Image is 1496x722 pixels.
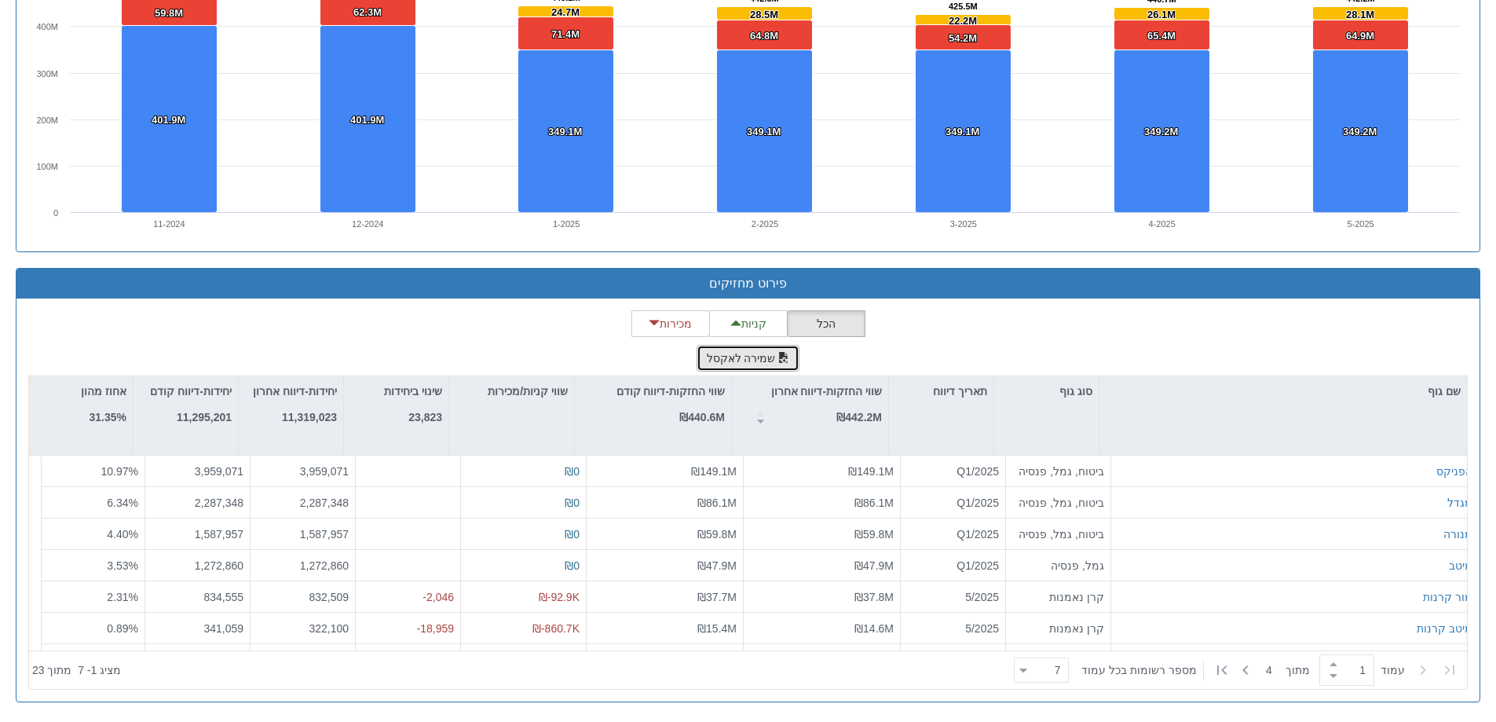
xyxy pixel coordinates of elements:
[697,497,737,509] span: ₪86.1M
[1012,589,1104,605] div: קרן נאמנות
[152,526,243,542] div: 1,587,957
[1012,558,1104,574] div: גמל, פנסיה
[408,411,442,423] strong: 23,823
[353,6,382,18] tspan: 62.3M
[551,6,580,18] tspan: 24.7M
[152,464,243,479] div: 3,959,071
[697,622,737,635] span: ₪15.4M
[836,411,882,423] strong: ₪442.2M
[36,22,58,31] text: 400M
[565,465,580,478] span: ₪0
[1012,526,1104,542] div: ביטוח, גמל, פנסיה
[1343,126,1377,137] tspan: 349.2M
[565,528,580,541] span: ₪0
[352,219,383,229] text: 12-2024
[152,589,243,605] div: 834,555
[1443,526,1472,542] button: מנורה
[362,589,454,605] div: -2,046
[253,383,337,400] p: יחידות-דיווח אחרון
[691,465,737,478] span: ₪149.1M
[28,277,1468,291] h3: פירוט מחזיקים
[994,376,1099,406] div: סוג גוף
[53,208,58,218] text: 0
[48,621,138,636] div: 0.89 %
[848,465,894,478] span: ₪149.1M
[553,219,580,229] text: 1-2025
[854,591,894,603] span: ₪37.8M
[907,621,999,636] div: 5/2025
[48,495,138,511] div: 6.34 %
[1346,30,1374,42] tspan: 64.9M
[787,310,865,337] button: הכל
[854,622,894,635] span: ₪14.6M
[1347,219,1373,229] text: 5-2025
[697,345,800,372] button: שמירה לאקסל
[362,621,454,636] div: -18,959
[854,528,894,541] span: ₪59.8M
[1436,464,1472,479] button: הפניקס
[152,558,243,574] div: 1,272,860
[1099,376,1467,406] div: שם גוף
[1423,589,1472,605] button: מור קרנות
[155,7,183,19] tspan: 59.8M
[1012,495,1104,511] div: ביטוח, גמל, פנסיה
[152,114,185,126] tspan: 401.9M
[697,528,737,541] span: ₪59.8M
[1447,495,1472,511] button: מגדל
[697,591,737,603] span: ₪37.7M
[282,411,337,423] strong: 11,319,023
[889,376,993,406] div: תאריך דיווח
[1449,558,1472,574] button: מיטב
[1144,126,1178,137] tspan: 349.2M
[257,621,349,636] div: 322,100
[750,9,778,20] tspan: 28.5M
[90,411,126,423] strong: 31.35%
[949,2,978,11] tspan: 425.5M
[48,526,138,542] div: 4.40 %
[153,219,185,229] text: 11-2024
[36,162,58,171] text: 100M
[565,559,580,572] span: ₪0
[384,383,442,400] p: שינוי ביחידות
[1012,621,1104,636] div: קרן נאמנות
[1417,621,1472,636] button: מיטב קרנות
[257,526,349,542] div: 1,587,957
[81,383,126,400] p: אחוז מהון
[771,383,882,400] p: שווי החזקות-דיווח אחרון
[950,219,977,229] text: 3-2025
[1081,662,1197,678] span: ‏מספר רשומות בכל עמוד
[854,559,894,572] span: ₪47.9M
[257,589,349,605] div: 832,509
[565,497,580,509] span: ₪0
[1012,464,1104,479] div: ביטוח, גמל, פנסיה
[48,464,138,479] div: 10.97 %
[1266,662,1286,678] span: 4
[1381,662,1405,678] span: ‏עמוד
[949,32,977,44] tspan: 54.2M
[631,310,710,337] button: מכירות
[949,15,977,27] tspan: 22.2M
[1147,9,1176,20] tspan: 26.1M
[36,115,58,125] text: 200M
[907,558,999,574] div: Q1/2025
[1008,653,1464,687] div: ‏ מתוך
[747,126,781,137] tspan: 349.1M
[907,495,999,511] div: Q1/2025
[257,464,349,479] div: 3,959,071
[539,591,580,603] span: ₪-92.9K
[679,411,725,423] strong: ₪440.6M
[152,621,243,636] div: 341,059
[48,558,138,574] div: 3.53 %
[32,653,121,687] div: ‏מציג 1 - 7 ‏ מתוך 23
[616,383,725,400] p: שווי החזקות-דיווח קודם
[907,526,999,542] div: Q1/2025
[257,495,349,511] div: 2,287,348
[152,495,243,511] div: 2,287,348
[548,126,582,137] tspan: 349.1M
